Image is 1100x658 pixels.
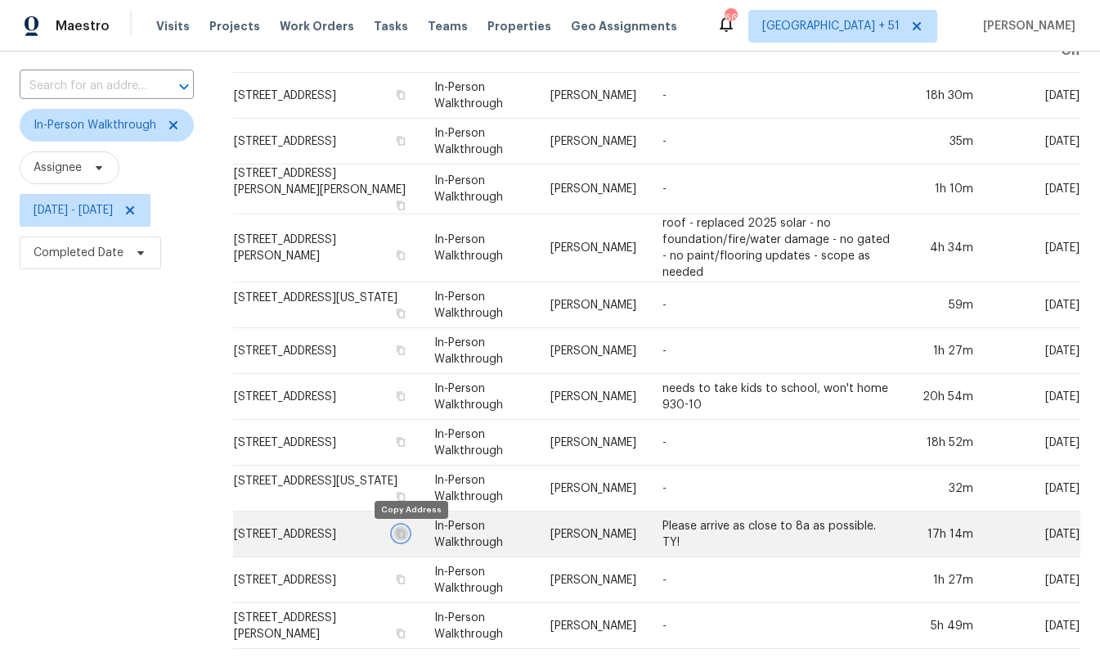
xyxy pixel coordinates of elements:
div: 668 [725,10,736,26]
td: [PERSON_NAME] [537,214,649,282]
button: Copy Address [393,435,408,449]
td: 32m [904,466,986,512]
td: In-Person Walkthrough [421,374,537,420]
span: Projects [209,18,260,34]
td: [PERSON_NAME] [537,328,649,374]
button: Copy Address [393,248,408,263]
td: [STREET_ADDRESS] [233,119,421,164]
td: 18h 30m [904,73,986,119]
td: - [649,603,904,649]
td: [DATE] [986,420,1080,466]
button: Copy Address [393,133,408,148]
td: [DATE] [986,214,1080,282]
td: 1h 27m [904,557,986,603]
td: [PERSON_NAME] [537,119,649,164]
td: [DATE] [986,603,1080,649]
td: [STREET_ADDRESS][PERSON_NAME][PERSON_NAME] [233,164,421,214]
span: Tasks [374,20,408,32]
td: [STREET_ADDRESS] [233,557,421,603]
td: In-Person Walkthrough [421,282,537,328]
td: - [649,328,904,374]
td: Please arrive as close to 8a as possible. TY! [649,512,904,557]
button: Copy Address [393,626,408,641]
td: 1h 27m [904,328,986,374]
button: Copy Address [393,88,408,102]
td: [STREET_ADDRESS] [233,374,421,420]
td: 1h 10m [904,164,986,214]
td: [PERSON_NAME] [537,557,649,603]
td: [STREET_ADDRESS] [233,328,421,374]
td: needs to take kids to school, won't home 930-10 [649,374,904,420]
span: In-Person Walkthrough [34,117,156,133]
td: - [649,164,904,214]
td: [STREET_ADDRESS][US_STATE] [233,466,421,512]
td: [STREET_ADDRESS][PERSON_NAME] [233,603,421,649]
span: [PERSON_NAME] [977,18,1075,34]
td: 17h 14m [904,512,986,557]
td: [DATE] [986,164,1080,214]
td: [PERSON_NAME] [537,512,649,557]
span: Completed Date [34,245,123,261]
td: In-Person Walkthrough [421,603,537,649]
td: - [649,557,904,603]
td: In-Person Walkthrough [421,420,537,466]
td: [PERSON_NAME] [537,164,649,214]
td: - [649,282,904,328]
td: In-Person Walkthrough [421,512,537,557]
td: In-Person Walkthrough [421,214,537,282]
td: In-Person Walkthrough [421,328,537,374]
button: Copy Address [393,306,408,321]
td: In-Person Walkthrough [421,73,537,119]
span: Assignee [34,160,82,176]
td: - [649,420,904,466]
span: Geo Assignments [571,18,677,34]
td: In-Person Walkthrough [421,466,537,512]
td: [DATE] [986,557,1080,603]
td: 35m [904,119,986,164]
td: 59m [904,282,986,328]
td: - [649,119,904,164]
td: [PERSON_NAME] [537,374,649,420]
td: - [649,466,904,512]
td: [DATE] [986,119,1080,164]
td: In-Person Walkthrough [421,164,537,214]
span: Visits [156,18,190,34]
td: [STREET_ADDRESS][PERSON_NAME] [233,214,421,282]
span: Maestro [56,18,110,34]
button: Copy Address [393,489,408,504]
span: Work Orders [280,18,354,34]
td: [DATE] [986,512,1080,557]
button: Copy Address [393,389,408,403]
td: [PERSON_NAME] [537,282,649,328]
td: [PERSON_NAME] [537,73,649,119]
td: 20h 54m [904,374,986,420]
td: [PERSON_NAME] [537,466,649,512]
td: 5h 49m [904,603,986,649]
td: [STREET_ADDRESS] [233,420,421,466]
td: [DATE] [986,282,1080,328]
td: [DATE] [986,73,1080,119]
td: In-Person Walkthrough [421,119,537,164]
input: Search for an address... [20,74,148,99]
button: Copy Address [393,572,408,587]
td: - [649,73,904,119]
td: In-Person Walkthrough [421,557,537,603]
td: 18h 52m [904,420,986,466]
td: [PERSON_NAME] [537,420,649,466]
span: [DATE] - [DATE] [34,202,113,219]
td: [STREET_ADDRESS][US_STATE] [233,282,421,328]
button: Open [173,75,195,98]
td: 4h 34m [904,214,986,282]
td: [DATE] [986,466,1080,512]
td: [STREET_ADDRESS] [233,512,421,557]
span: Properties [487,18,551,34]
span: Teams [428,18,468,34]
span: [GEOGRAPHIC_DATA] + 51 [762,18,900,34]
td: roof - replaced 2025 solar - no foundation/fire/water damage - no gated - no paint/flooring updat... [649,214,904,282]
td: [STREET_ADDRESS] [233,73,421,119]
td: [DATE] [986,374,1080,420]
td: [DATE] [986,328,1080,374]
td: [PERSON_NAME] [537,603,649,649]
